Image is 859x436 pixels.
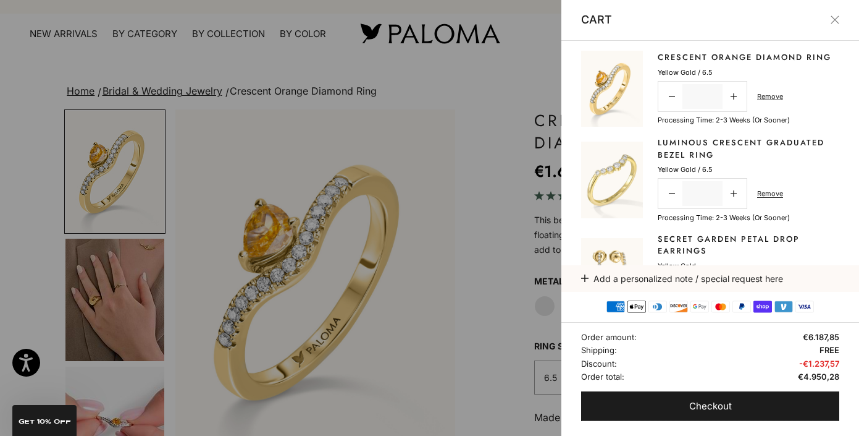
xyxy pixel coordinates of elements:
img: #YellowGold [581,142,643,218]
p: Processing time: 2-3 weeks (or sooner) [658,212,790,223]
button: Checkout [581,391,839,421]
span: GET 10% Off [19,419,71,425]
div: GET 10% Off [12,405,77,436]
span: FREE [819,344,839,357]
p: Yellow Gold / 6.5 [658,164,713,175]
span: -€1.237,57 [799,357,839,370]
span: Order total: [581,370,624,383]
p: Yellow Gold / 6.5 [658,67,713,78]
a: Luminous Crescent Graduated Bezel Ring [658,137,839,161]
a: Crescent Orange Diamond Ring [658,51,831,64]
a: Remove [757,91,783,102]
a: Remove [757,188,783,199]
img: #YellowGold [581,238,643,314]
p: Cart [581,11,612,29]
span: Discount: [581,357,617,370]
a: Secret Garden Petal Drop Earrings [658,233,839,257]
span: Shipping: [581,344,617,357]
input: Change quantity [682,84,723,109]
span: Order amount: [581,331,637,344]
img: #YellowGold [581,51,643,127]
input: Change quantity [682,181,723,206]
span: €6.187,85 [803,331,839,344]
button: Add a personalized note / special request here [581,265,839,292]
span: €4.950,28 [798,370,839,383]
p: Processing time: 2-3 weeks (or sooner) [658,114,790,126]
p: Yellow Gold [658,260,696,271]
span: Checkout [689,399,732,414]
